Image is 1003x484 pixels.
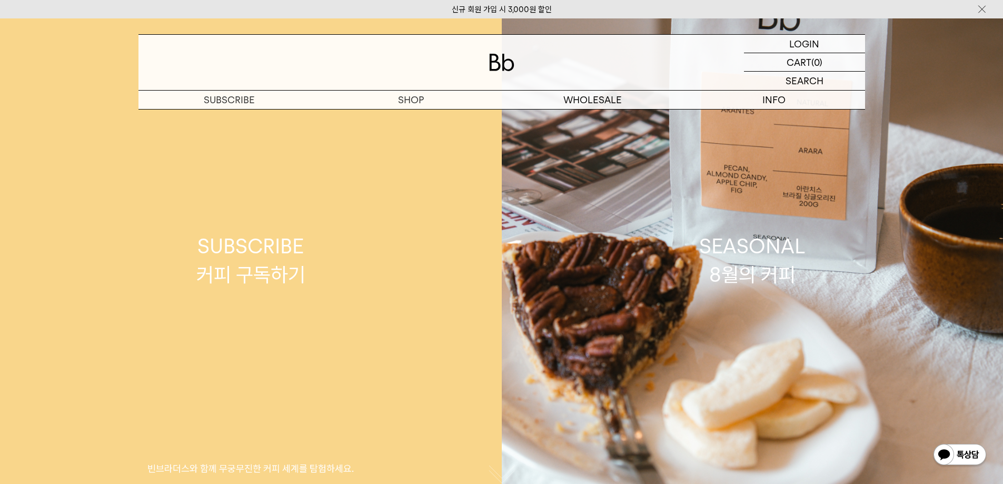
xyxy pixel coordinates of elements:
[320,91,502,109] a: SHOP
[699,232,806,288] div: SEASONAL 8월의 커피
[744,53,865,72] a: CART (0)
[489,54,514,71] img: 로고
[811,53,822,71] p: (0)
[932,443,987,468] img: 카카오톡 채널 1:1 채팅 버튼
[502,91,683,109] p: WHOLESALE
[452,5,552,14] a: 신규 회원 가입 시 3,000원 할인
[789,35,819,53] p: LOGIN
[744,35,865,53] a: LOGIN
[786,72,823,90] p: SEARCH
[138,91,320,109] a: SUBSCRIBE
[683,91,865,109] p: INFO
[196,232,305,288] div: SUBSCRIBE 커피 구독하기
[787,53,811,71] p: CART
